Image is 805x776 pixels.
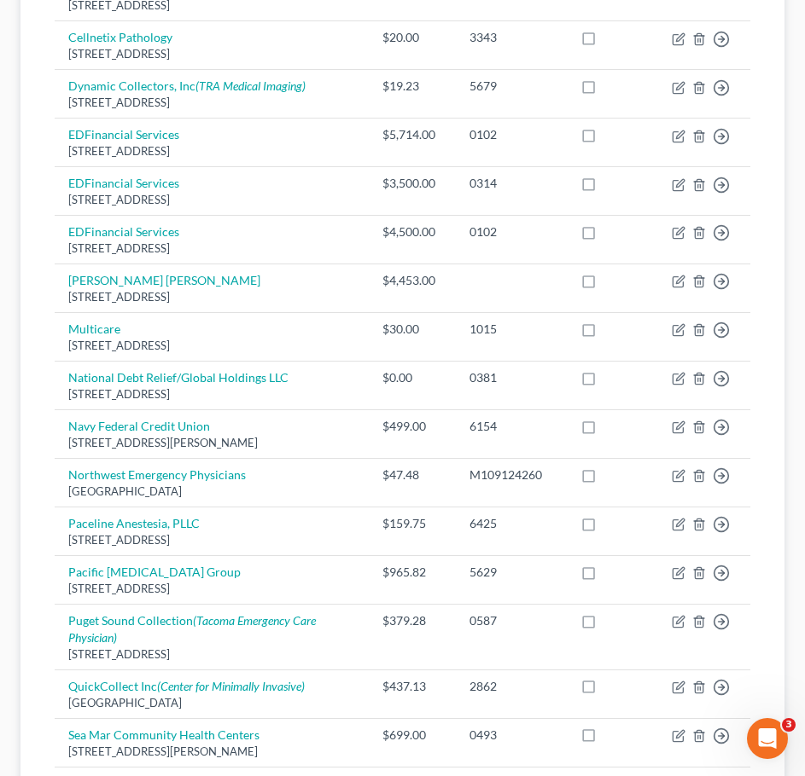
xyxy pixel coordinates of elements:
span: 3 [782,718,796,732]
div: [GEOGRAPHIC_DATA] [68,484,355,500]
div: $30.00 [382,321,442,338]
div: $19.23 [382,78,442,95]
div: [STREET_ADDRESS] [68,338,355,354]
div: [STREET_ADDRESS] [68,143,355,159]
div: $699.00 [382,727,442,744]
div: 0102 [470,126,553,143]
a: [PERSON_NAME] [PERSON_NAME] [68,273,260,287]
a: Navy Federal Credit Union [68,419,210,433]
div: [STREET_ADDRESS] [68,95,355,111]
a: Pacific [MEDICAL_DATA] Group [68,565,241,579]
div: 0314 [470,175,553,192]
div: [STREET_ADDRESS] [68,240,355,257]
div: 1015 [470,321,553,338]
div: 6154 [470,418,553,435]
div: 0102 [470,223,553,240]
div: [STREET_ADDRESS] [68,289,355,305]
div: [STREET_ADDRESS][PERSON_NAME] [68,744,355,760]
div: $499.00 [382,418,442,435]
a: EDFinancial Services [68,127,179,142]
div: [GEOGRAPHIC_DATA] [68,695,355,711]
a: Northwest Emergency Physicians [68,467,246,482]
div: $5,714.00 [382,126,442,143]
a: Paceline Anestesia, PLLC [68,516,200,530]
div: 0381 [470,369,553,386]
div: $0.00 [382,369,442,386]
div: $379.28 [382,612,442,629]
div: $4,500.00 [382,223,442,240]
div: $159.75 [382,515,442,532]
div: 5629 [470,564,553,581]
div: 0587 [470,612,553,629]
div: $47.48 [382,466,442,484]
a: Sea Mar Community Health Centers [68,727,260,742]
div: 3343 [470,29,553,46]
i: (TRA Medical Imaging) [195,78,306,93]
div: $965.82 [382,564,442,581]
div: [STREET_ADDRESS] [68,46,355,62]
div: [STREET_ADDRESS] [68,532,355,548]
i: (Tacoma Emergency Care Physician) [68,613,316,645]
div: M109124260 [470,466,553,484]
a: Cellnetix Pathology [68,30,172,44]
div: [STREET_ADDRESS] [68,192,355,208]
div: $20.00 [382,29,442,46]
div: [STREET_ADDRESS][PERSON_NAME] [68,435,355,451]
a: National Debt Relief/Global Holdings LLC [68,370,289,385]
div: 2862 [470,678,553,695]
a: EDFinancial Services [68,224,179,239]
a: QuickCollect Inc(Center for Minimally Invasive) [68,679,305,693]
a: Dynamic Collectors, Inc(TRA Medical Imaging) [68,78,306,93]
i: (Center for Minimally Invasive) [157,679,305,693]
a: Multicare [68,321,120,336]
div: [STREET_ADDRESS] [68,581,355,597]
div: $4,453.00 [382,272,442,289]
a: EDFinancial Services [68,176,179,190]
div: [STREET_ADDRESS] [68,386,355,402]
div: 0493 [470,727,553,744]
div: $3,500.00 [382,175,442,192]
div: $437.13 [382,678,442,695]
div: 6425 [470,515,553,532]
div: 5679 [470,78,553,95]
div: [STREET_ADDRESS] [68,646,355,663]
a: Puget Sound Collection(Tacoma Emergency Care Physician) [68,613,316,645]
iframe: Intercom live chat [747,718,788,759]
